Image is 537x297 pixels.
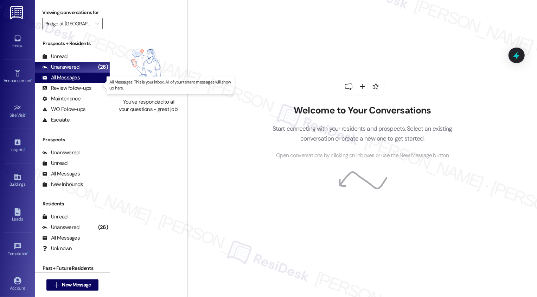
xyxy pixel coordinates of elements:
[4,136,32,155] a: Insights •
[95,21,99,26] i: 
[42,234,80,242] div: All Messages
[262,124,463,144] p: Start connecting with your residents and prospects. Select an existing conversation or create a n...
[35,136,110,143] div: Prospects
[42,170,80,178] div: All Messages
[42,181,83,188] div: New Inbounds
[10,6,25,19] img: ResiDesk Logo
[42,224,79,231] div: Unanswered
[42,95,81,103] div: Maintenance
[96,222,110,233] div: (26)
[54,282,59,288] i: 
[24,146,25,151] span: •
[45,18,91,29] input: All communities
[4,171,32,190] a: Buildings
[42,63,79,71] div: Unanswered
[4,32,32,51] a: Inbox
[42,85,91,92] div: Review follow-ups
[109,79,232,91] p: All Messages: This is your inbox. All of your tenant messages will show up here.
[35,200,110,208] div: Residents
[118,35,180,95] img: empty-state
[42,53,68,60] div: Unread
[42,116,70,124] div: Escalate
[118,98,180,113] div: You've responded to all your questions - great job!
[42,74,80,81] div: All Messages
[42,160,68,167] div: Unread
[35,265,110,272] div: Past + Future Residents
[35,40,110,47] div: Prospects + Residents
[46,279,98,291] button: New Message
[4,206,32,225] a: Leads
[42,213,68,221] div: Unread
[42,149,79,156] div: Unanswered
[96,62,110,73] div: (26)
[42,245,72,252] div: Unknown
[27,250,28,255] span: •
[4,102,32,121] a: Site Visit •
[42,106,85,113] div: WO Follow-ups
[25,112,26,117] span: •
[4,275,32,294] a: Account
[262,105,463,116] h2: Welcome to Your Conversations
[31,77,32,82] span: •
[42,7,103,18] label: Viewing conversations for
[4,240,32,259] a: Templates •
[62,281,91,289] span: New Message
[276,151,449,160] span: Open conversations by clicking on inboxes or use the New Message button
